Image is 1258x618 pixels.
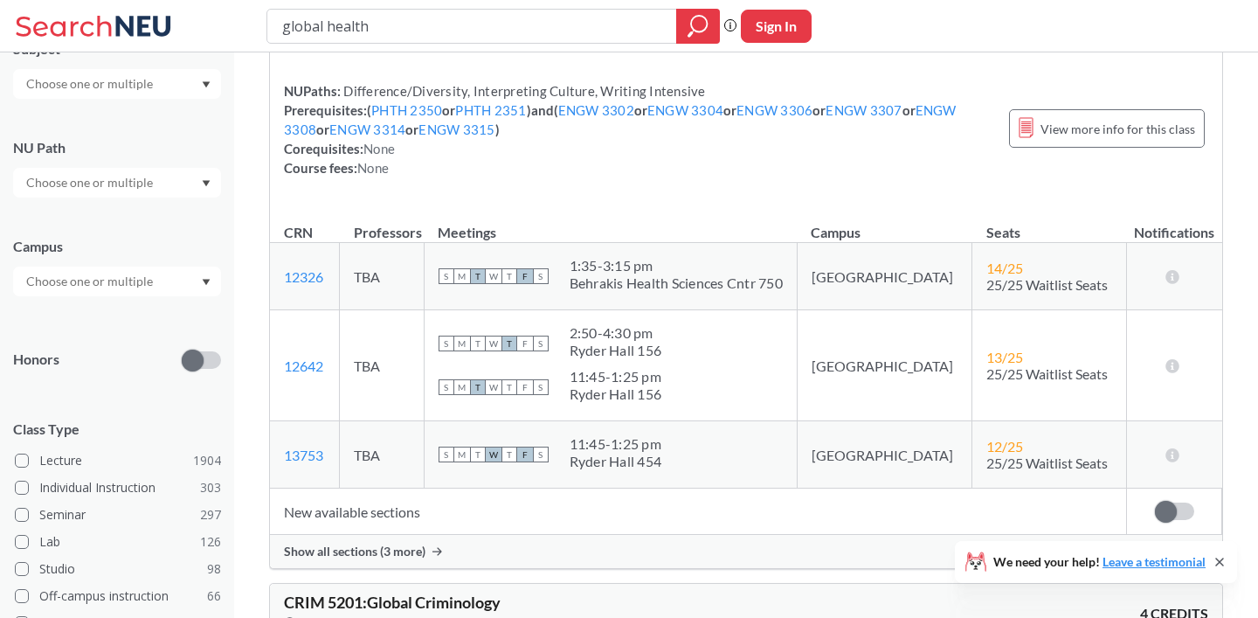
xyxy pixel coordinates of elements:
svg: Dropdown arrow [202,279,211,286]
td: TBA [340,310,425,421]
span: 25/25 Waitlist Seats [986,455,1108,471]
span: S [439,268,454,284]
span: M [454,336,470,351]
span: T [470,336,486,351]
span: F [517,447,533,462]
label: Studio [15,558,221,580]
th: Meetings [424,205,797,243]
span: Difference/Diversity, Interpreting Culture, Writing Intensive [341,83,706,99]
a: ENGW 3307 [826,102,902,118]
svg: magnifying glass [688,14,708,38]
input: Class, professor, course number, "phrase" [280,11,664,41]
p: Honors [13,350,59,370]
span: CRIM 5201 : Global Criminology [284,593,501,612]
a: ENGW 3308 [284,102,957,137]
td: TBA [340,421,425,489]
label: Seminar [15,503,221,526]
span: W [486,336,501,351]
a: 13753 [284,447,323,463]
span: Class Type [13,420,221,439]
div: Behrakis Health Sciences Cntr 750 [570,274,783,292]
span: T [501,336,517,351]
span: View more info for this class [1040,118,1195,140]
div: magnifying glass [676,9,720,44]
span: S [533,336,549,351]
span: None [357,160,389,176]
div: 11:45 - 1:25 pm [570,368,662,385]
span: 14 / 25 [986,260,1023,276]
span: 1904 [193,451,221,470]
button: Sign In [741,10,812,43]
a: ENGW 3304 [647,102,723,118]
td: [GEOGRAPHIC_DATA] [797,421,971,489]
span: W [486,379,501,395]
span: None [363,141,395,156]
span: 25/25 Waitlist Seats [986,365,1108,382]
span: Show all sections (3 more) [284,544,425,559]
div: Dropdown arrow [13,69,221,99]
div: Ryder Hall 156 [570,342,662,359]
th: Campus [797,205,971,243]
span: F [517,268,533,284]
a: ENGW 3302 [558,102,634,118]
span: 13 / 25 [986,349,1023,365]
span: T [501,268,517,284]
div: NU Path [13,138,221,157]
span: S [439,379,454,395]
span: S [439,336,454,351]
svg: Dropdown arrow [202,180,211,187]
label: Lab [15,531,221,553]
a: PHTH 2351 [455,102,526,118]
label: Individual Instruction [15,476,221,499]
svg: Dropdown arrow [202,81,211,88]
div: Campus [13,237,221,256]
span: F [517,336,533,351]
span: 297 [200,505,221,524]
div: Dropdown arrow [13,168,221,198]
a: Leave a testimonial [1102,554,1206,569]
span: W [486,268,501,284]
span: T [470,379,486,395]
span: M [454,268,470,284]
span: 25/25 Waitlist Seats [986,276,1108,293]
div: Dropdown arrow [13,267,221,296]
td: TBA [340,243,425,310]
span: F [517,379,533,395]
a: PHTH 2350 [371,102,442,118]
td: New available sections [270,489,1127,535]
span: S [533,447,549,462]
span: M [454,447,470,462]
div: NUPaths: Prerequisites: ( or ) and ( or or or or or or ) Corequisites: Course fees: [284,81,992,177]
th: Notifications [1127,205,1222,243]
div: Ryder Hall 454 [570,453,662,470]
input: Choose one or multiple [17,172,164,193]
th: Seats [972,205,1127,243]
input: Choose one or multiple [17,271,164,292]
span: 12 / 25 [986,438,1023,455]
span: We need your help! [993,556,1206,568]
div: CRN [284,223,313,242]
span: 126 [200,532,221,552]
span: W [486,447,501,462]
a: ENGW 3306 [736,102,812,118]
div: Ryder Hall 156 [570,385,662,403]
a: ENGW 3315 [418,122,494,137]
span: 98 [207,559,221,579]
input: Choose one or multiple [17,73,164,94]
span: 303 [200,478,221,497]
td: [GEOGRAPHIC_DATA] [797,243,971,310]
div: Show all sections (3 more) [270,535,1222,568]
label: Off-campus instruction [15,585,221,608]
a: 12326 [284,268,323,285]
div: 11:45 - 1:25 pm [570,435,662,453]
span: T [501,447,517,462]
td: [GEOGRAPHIC_DATA] [797,310,971,421]
a: 12642 [284,358,323,374]
div: 2:50 - 4:30 pm [570,324,662,342]
span: T [501,379,517,395]
span: M [454,379,470,395]
th: Professors [340,205,425,243]
span: T [470,447,486,462]
label: Lecture [15,449,221,472]
a: ENGW 3314 [329,122,405,137]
